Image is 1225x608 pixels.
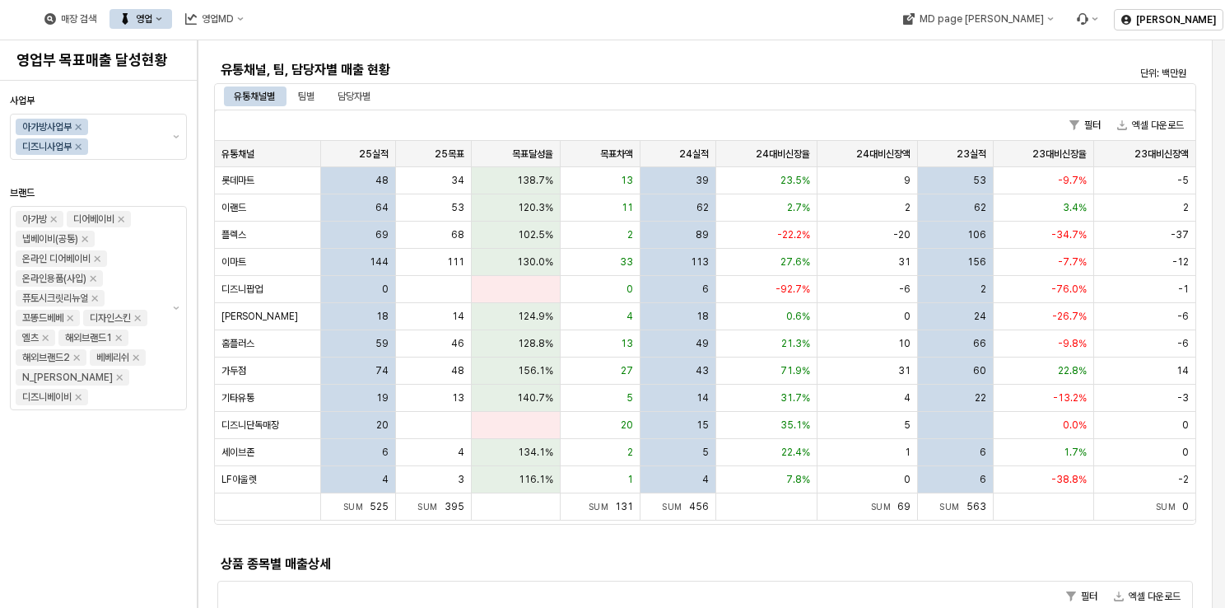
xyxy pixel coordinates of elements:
[198,40,1225,608] main: App Frame
[898,364,911,377] span: 31
[980,473,986,486] span: 6
[452,391,464,405] span: 13
[221,419,279,432] span: 디즈니단독매장
[451,174,464,187] span: 34
[221,364,246,377] span: 가두점
[1063,419,1087,432] span: 0.0%
[382,283,389,296] span: 0
[518,310,553,323] span: 124.9%
[1136,13,1216,26] p: [PERSON_NAME]
[696,228,709,241] span: 89
[1156,502,1183,512] span: Sum
[780,419,810,432] span: 35.1%
[518,364,553,377] span: 156.1%
[382,473,389,486] span: 4
[417,502,445,512] span: Sum
[22,270,86,287] div: 온라인용품(사입)
[22,389,72,405] div: 디즈니베이비
[1178,473,1189,486] span: -2
[94,255,100,262] div: Remove 온라인 디어베이비
[626,310,633,323] span: 4
[133,354,139,361] div: Remove 베베리쉬
[16,52,180,68] h4: 영업부 목표매출 달성현황
[904,419,911,432] span: 5
[1176,364,1189,377] span: 14
[35,9,106,29] div: 매장 검색
[780,364,810,377] span: 71.9%
[1063,115,1107,135] button: 필터
[1182,501,1189,512] span: 0
[615,501,633,512] span: 131
[221,228,246,241] span: 플렉스
[696,337,709,350] span: 49
[370,255,389,269] span: 144
[22,290,88,306] div: 퓨토시크릿리뉴얼
[621,337,633,350] span: 13
[980,446,986,459] span: 6
[22,119,72,135] div: 아가방사업부
[518,337,553,350] span: 128.8%
[621,419,633,432] span: 20
[22,369,113,386] div: N_[PERSON_NAME]
[702,446,709,459] span: 5
[966,501,986,512] span: 563
[1183,201,1189,214] span: 2
[518,201,553,214] span: 120.3%
[696,419,709,432] span: 15
[696,201,709,214] span: 62
[892,9,1063,29] button: MD page [PERSON_NAME]
[967,228,986,241] span: 106
[221,473,257,486] span: LF아울렛
[899,283,911,296] span: -6
[1177,391,1189,405] span: -3
[973,174,986,187] span: 53
[905,201,911,214] span: 2
[22,349,70,366] div: 해외브랜드2
[447,255,464,269] span: 111
[905,446,911,459] span: 1
[696,174,709,187] span: 39
[627,473,633,486] span: 1
[376,310,389,323] span: 18
[696,391,709,405] span: 14
[73,354,80,361] div: Remove 해외브랜드2
[1178,283,1189,296] span: -1
[517,391,553,405] span: 140.7%
[22,250,91,267] div: 온라인 디어베이비
[288,87,324,106] div: 팀별
[702,283,709,296] span: 6
[166,115,186,159] button: 제안 사항 표시
[627,446,633,459] span: 2
[974,201,986,214] span: 62
[973,337,986,350] span: 66
[458,473,464,486] span: 3
[328,87,380,106] div: 담당자별
[221,391,254,405] span: 기타유통
[50,216,57,222] div: Remove 아가방
[871,502,898,512] span: Sum
[82,236,88,242] div: Remove 냅베이비(공통)
[589,502,616,512] span: Sum
[898,337,911,350] span: 10
[338,87,370,106] div: 담당자별
[898,255,911,269] span: 31
[221,147,254,161] span: 유통채널
[96,349,129,366] div: 베베리쉬
[621,364,633,377] span: 27
[375,337,389,350] span: 59
[781,337,810,350] span: 21.3%
[519,473,553,486] span: 116.1%
[221,310,298,323] span: [PERSON_NAME]
[359,147,389,161] span: 25실적
[221,255,246,269] span: 이마트
[1107,587,1187,606] button: 엑셀 다운로드
[452,310,464,323] span: 14
[109,9,172,29] button: 영업
[856,147,911,161] span: 24대비신장액
[65,330,112,346] div: 해외브랜드1
[75,394,82,400] div: Remove 디즈니베이비
[375,364,389,377] span: 74
[1177,174,1189,187] span: -5
[518,228,553,241] span: 102.5%
[22,310,63,326] div: 꼬똥드베베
